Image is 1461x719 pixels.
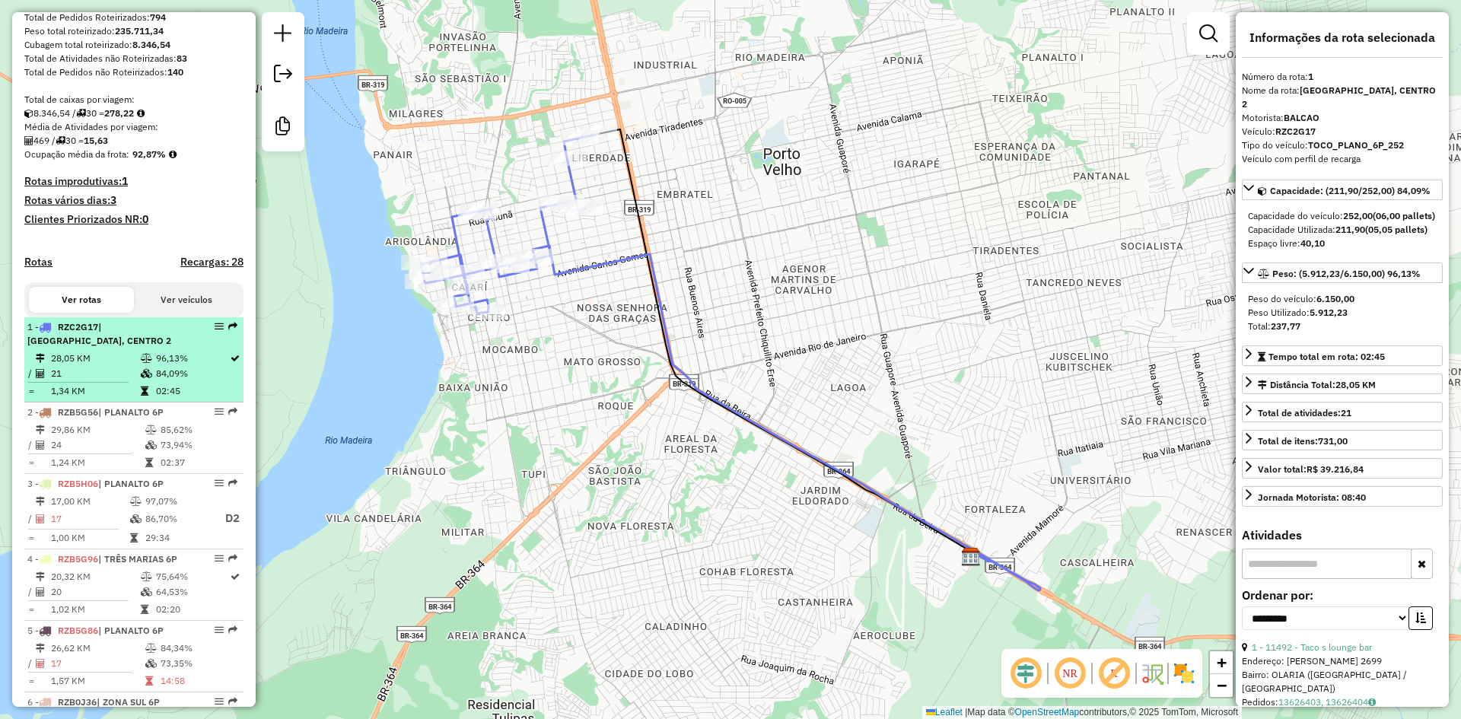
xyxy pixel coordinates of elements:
[228,479,237,488] em: Rota exportada
[98,406,164,418] span: | PLANALTO 6P
[1242,70,1443,84] div: Número da rota:
[84,135,108,146] strong: 15,63
[50,437,145,453] td: 24
[155,584,229,600] td: 64,53%
[27,602,35,617] td: =
[137,109,145,118] i: Meta Caixas/viagem: 1,00 Diferença: 277,22
[145,441,157,450] i: % de utilização da cubagem
[36,497,45,506] i: Distância Total
[24,175,243,188] h4: Rotas improdutivas:
[50,494,129,509] td: 17,00 KM
[1242,345,1443,366] a: Tempo total em rota: 02:45
[1242,180,1443,200] a: Capacidade: (211,90/252,00) 84,09%
[1373,210,1435,221] strong: (06,00 pallets)
[104,107,134,119] strong: 278,22
[1242,668,1443,695] div: Bairro: OLARIA ([GEOGRAPHIC_DATA] / [GEOGRAPHIC_DATA])
[132,148,166,160] strong: 92,87%
[142,212,148,226] strong: 0
[160,641,237,656] td: 84,34%
[160,656,237,671] td: 73,35%
[24,52,243,65] div: Total de Atividades não Roteirizadas:
[1365,224,1428,235] strong: (05,05 pallets)
[1268,351,1385,362] span: Tempo total em rota: 02:45
[228,625,237,635] em: Rota exportada
[98,553,177,565] span: | TRÊS MARIAS 6P
[1308,139,1404,151] strong: TOCO_PLANO_6P_252
[1242,586,1443,604] label: Ordenar por:
[1052,655,1088,692] span: Ocultar NR
[50,569,140,584] td: 20,32 KM
[24,136,33,145] i: Total de Atividades
[1335,224,1365,235] strong: 211,90
[167,66,183,78] strong: 140
[1242,695,1443,709] div: Pedidos:
[36,425,45,434] i: Distância Total
[155,366,229,381] td: 84,09%
[1217,653,1227,672] span: +
[1217,676,1227,695] span: −
[27,366,35,381] td: /
[1242,430,1443,450] a: Total de itens:731,00
[122,174,128,188] strong: 1
[1310,307,1348,318] strong: 5.912,23
[24,93,243,107] div: Total de caixas por viagem:
[1272,268,1421,279] span: Peso: (5.912,23/6.150,00) 96,13%
[141,387,148,396] i: Tempo total em rota
[160,437,237,453] td: 73,94%
[145,676,153,686] i: Tempo total em rota
[36,441,45,450] i: Total de Atividades
[961,547,981,567] img: RONDOBIER
[160,455,237,470] td: 02:37
[27,321,171,346] span: | [GEOGRAPHIC_DATA], CENTRO 2
[1242,152,1443,166] div: Veículo com perfil de recarga
[1242,528,1443,542] h4: Atividades
[27,530,35,546] td: =
[1316,293,1354,304] strong: 6.150,00
[27,696,160,708] span: 6 -
[1172,661,1196,686] img: Exibir/Ocultar setores
[1408,606,1433,630] button: Ordem crescente
[1335,379,1376,390] span: 28,05 KM
[58,478,98,489] span: RZB5H06
[50,455,145,470] td: 1,24 KM
[141,587,152,597] i: % de utilização da cubagem
[1248,306,1437,320] div: Peso Utilizado:
[1258,463,1364,476] div: Valor total:
[1343,210,1373,221] strong: 252,00
[1275,126,1316,137] strong: RZC2G17
[50,673,145,689] td: 1,57 KM
[177,52,187,64] strong: 83
[24,65,243,79] div: Total de Pedidos não Roteirizados:
[1308,71,1313,82] strong: 1
[27,437,35,453] td: /
[132,39,170,50] strong: 8.346,54
[36,644,45,653] i: Distância Total
[965,707,967,717] span: |
[27,455,35,470] td: =
[1248,223,1437,237] div: Capacidade Utilizada:
[228,407,237,416] em: Rota exportada
[50,641,145,656] td: 26,62 KM
[1210,651,1233,674] a: Zoom in
[1242,654,1443,668] div: Endereço: [PERSON_NAME] 2699
[24,213,243,226] h4: Clientes Priorizados NR:
[155,351,229,366] td: 96,13%
[268,18,298,52] a: Nova sessão e pesquisa
[1270,185,1431,196] span: Capacidade: (211,90/252,00) 84,09%
[27,509,35,528] td: /
[1341,407,1351,418] strong: 21
[215,407,224,416] em: Opções
[130,514,142,523] i: % de utilização da cubagem
[145,494,209,509] td: 97,07%
[228,554,237,563] em: Rota exportada
[1210,674,1233,697] a: Zoom out
[145,425,157,434] i: % de utilização do peso
[228,697,237,706] em: Rota exportada
[36,659,45,668] i: Total de Atividades
[145,509,209,528] td: 86,70%
[50,383,140,399] td: 1,34 KM
[50,656,145,671] td: 17
[1278,696,1376,708] a: 13626403, 13626404
[27,553,177,565] span: 4 -
[1258,407,1351,418] span: Total de atividades:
